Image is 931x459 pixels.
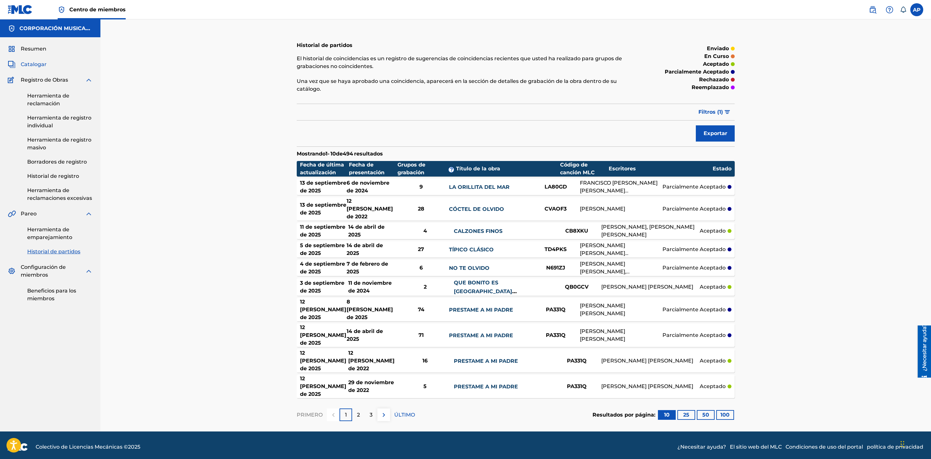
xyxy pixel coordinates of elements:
[8,45,16,53] img: Resumen
[85,76,93,84] img: expandir
[449,264,489,271] a: NO TE OLVIDO
[449,307,513,313] font: PRESTAME A MI PADRE
[449,332,513,339] a: PRESTAME A MI PADRE
[21,77,68,83] font: Registro de Obras
[580,180,658,201] font: FRANCISCO [PERSON_NAME] [PERSON_NAME] [PERSON_NAME]
[449,332,513,339] font: PRESTAME A MI PADRE
[418,206,424,212] font: 28
[702,412,709,418] font: 50
[565,284,589,290] font: QB0GCV
[704,130,727,136] font: Exportar
[27,226,93,241] a: Herramienta de emparejamiento
[696,125,735,142] button: Exportar
[27,172,93,180] a: Historial de registro
[58,6,65,14] img: Titular de los derechos superior
[8,76,16,84] img: Registro de Obras
[347,242,383,256] font: 14 de abril de 2025
[300,202,346,216] font: 13 de septiembre de 2025
[567,383,587,389] font: PA331Q
[85,267,93,275] img: expandir
[567,358,587,364] font: PA331Q
[328,151,329,157] font: -
[662,265,726,271] font: parcialmente aceptado
[420,265,423,271] font: 6
[354,151,383,157] font: resultados
[699,76,729,83] font: rechazado
[449,205,504,212] a: CÓCTEL DE OLVIDO
[347,180,389,194] font: 6 de noviembre de 2024
[300,261,345,275] font: 4 de septiembre de 2025
[336,151,343,157] font: de
[21,211,37,217] font: Pareo
[883,3,896,16] div: Ayuda
[394,412,415,418] font: ÚLTIMO
[19,25,93,32] h5: CORPORACIÓN MUSICAL MARCHA
[786,444,863,450] font: Condiciones de uso del portal
[8,45,46,53] a: ResumenResumen
[580,261,626,282] font: [PERSON_NAME] [PERSON_NAME], [PERSON_NAME]
[786,443,863,451] a: Condiciones de uso del portal
[592,412,655,418] font: Resultados por página:
[449,247,494,253] font: TÍPICO CLÁSICO
[21,46,46,52] font: Resumen
[297,42,352,48] font: Historial de partidos
[721,109,723,115] font: )
[454,383,518,390] a: PRESTAME A MI PADRE
[601,358,693,364] font: [PERSON_NAME] [PERSON_NAME]
[700,358,726,364] font: aceptado
[326,151,328,157] font: 1
[347,328,383,342] font: 14 de abril de 2025
[866,3,879,16] a: Búsqueda pública
[658,410,676,420] button: 10
[27,115,91,129] font: Herramienta de registro individual
[713,166,731,172] font: Estado
[867,443,923,451] a: política de privacidad
[910,3,923,16] div: Menú de usuario
[454,228,502,234] font: CALZONES FINOS
[423,383,427,389] font: 5
[300,324,346,346] font: 12 [PERSON_NAME] de 2025
[725,110,730,114] img: filtrar
[27,159,87,165] font: Borradores de registro
[454,279,512,304] a: QUE BONITO ES [GEOGRAPHIC_DATA][PERSON_NAME]
[297,55,622,69] font: El historial de coincidencias es un registro de sugerencias de coincidencias recientes que usted ...
[330,151,336,157] font: 10
[419,332,424,338] font: 71
[580,328,625,342] font: [PERSON_NAME] [PERSON_NAME]
[27,288,76,302] font: Beneficios para los miembros
[899,428,931,459] iframe: Widget de chat
[601,224,695,238] font: [PERSON_NAME], [PERSON_NAME] [PERSON_NAME]
[665,69,729,75] font: parcialmente aceptado
[347,261,388,275] font: 7 de febrero de 2025
[27,158,93,166] a: Borradores de registro
[36,444,128,450] font: Colectivo de Licencias Mecánicas ©
[545,206,567,212] font: CVAOF3
[662,184,726,190] font: parcialmente aceptado
[370,412,373,418] font: 3
[662,306,726,313] font: parcialmente aceptado
[27,173,79,179] font: Historial de registro
[703,61,729,67] font: aceptado
[454,357,518,364] a: PRESTAME A MI PADRE
[300,180,346,194] font: 13 de septiembre de 2025
[601,284,693,290] font: [PERSON_NAME] [PERSON_NAME]
[380,411,388,419] img: bien
[546,265,565,271] font: N691ZJ
[700,383,726,389] font: aceptado
[886,6,893,14] img: ayuda
[730,443,782,451] a: El sitio web del MLC
[27,92,93,108] a: Herramienta de reclamación
[300,280,344,294] font: 3 de septiembre de 2025
[560,162,595,176] font: Código de canción MLC
[546,332,566,338] font: PA331Q
[449,306,513,313] a: PRESTAME A MI PADRE
[27,248,93,256] a: Historial de partidos
[695,104,735,120] button: Filtros (1)
[454,227,502,235] a: CALZONES FINOS
[683,412,689,418] font: 25
[700,284,726,290] font: aceptado
[348,379,394,393] font: 29 de noviembre de 2022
